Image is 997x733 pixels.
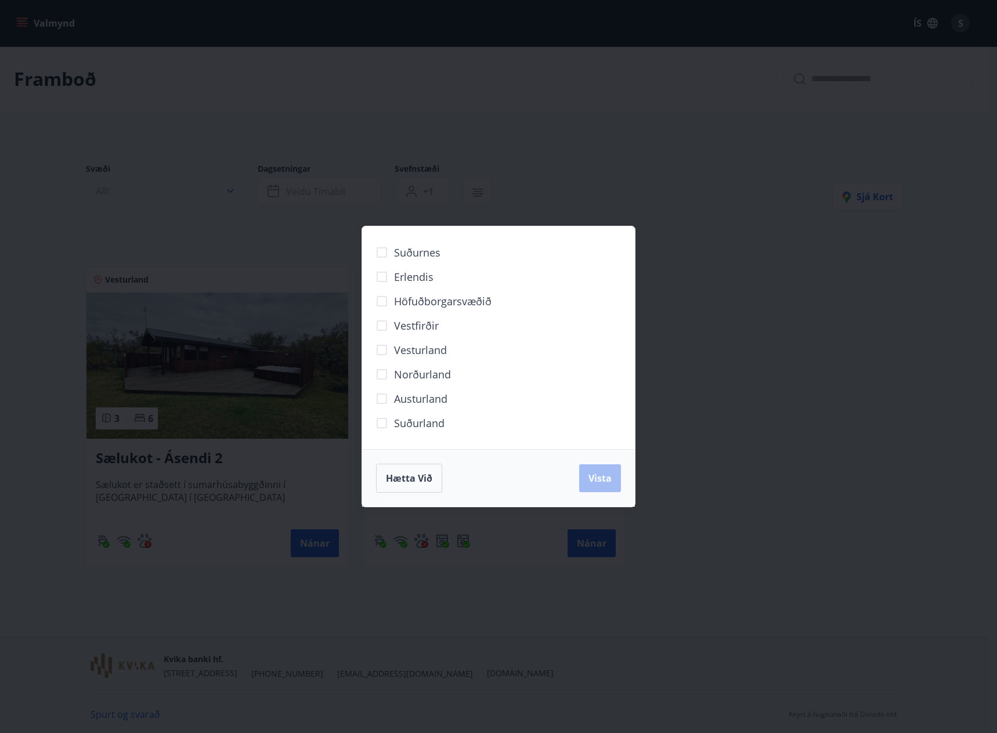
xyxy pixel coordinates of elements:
[386,472,432,485] span: Hætta við
[394,416,445,431] span: Suðurland
[394,367,451,382] span: Norðurland
[394,245,440,260] span: Suðurnes
[394,318,439,333] span: Vestfirðir
[394,269,434,284] span: Erlendis
[394,294,492,309] span: Höfuðborgarsvæðið
[376,464,442,493] button: Hætta við
[394,342,447,358] span: Vesturland
[394,391,447,406] span: Austurland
